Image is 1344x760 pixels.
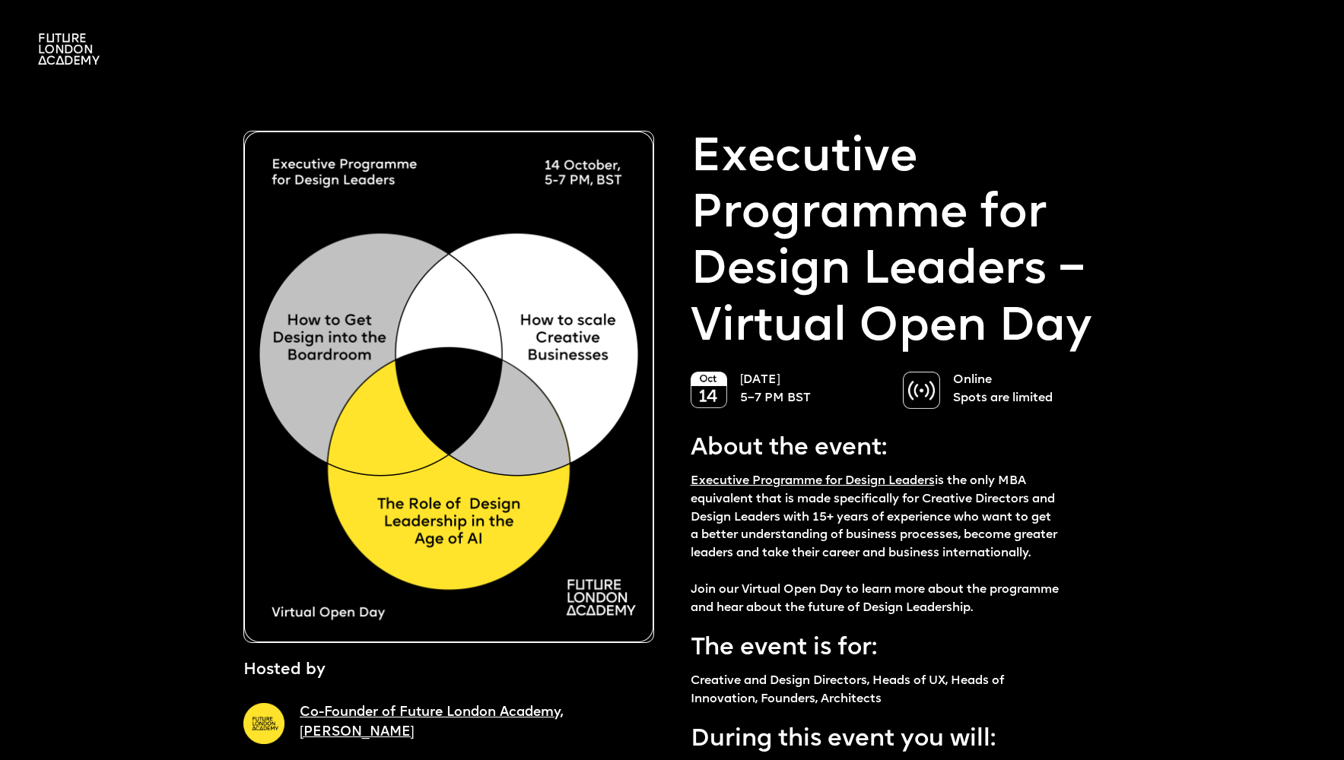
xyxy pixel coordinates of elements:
[691,473,1060,618] p: is the only MBA equivalent that is made specifically for Creative Directors and Design Leaders wi...
[243,703,284,744] img: A yellow circle with Future London Academy logo
[691,475,935,487] a: Executive Programme for Design Leaders
[691,633,1060,664] p: The event is for:
[691,433,1060,464] p: About the event:
[691,724,1060,755] p: During this event you will:
[691,673,1060,709] p: Creative and Design Directors, Heads of UX, Heads of Innovation, Founders, Architects
[243,658,326,682] p: Hosted by
[691,131,1101,356] p: Executive Programme for Design Leaders – Virtual Open Day
[740,372,888,408] p: [DATE] 5–7 PM BST
[953,372,1101,408] p: Online Spots are limited
[300,706,563,739] a: Co-Founder of Future London Academy, [PERSON_NAME]
[38,33,100,65] img: A logo saying in 3 lines: Future London Academy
